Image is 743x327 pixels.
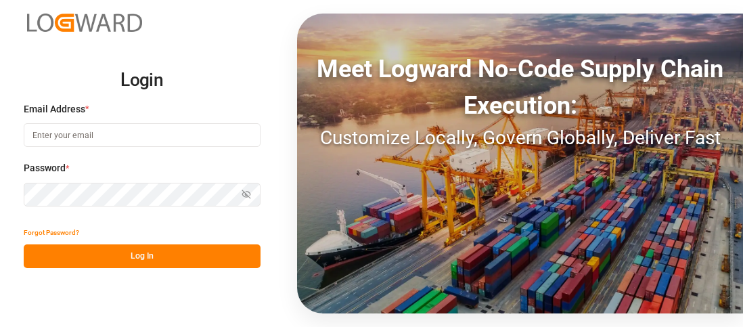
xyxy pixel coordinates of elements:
[24,59,261,102] h2: Login
[24,102,85,116] span: Email Address
[24,123,261,147] input: Enter your email
[27,14,142,32] img: Logward_new_orange.png
[24,221,79,244] button: Forgot Password?
[297,124,743,152] div: Customize Locally, Govern Globally, Deliver Fast
[297,51,743,124] div: Meet Logward No-Code Supply Chain Execution:
[24,161,66,175] span: Password
[24,244,261,268] button: Log In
